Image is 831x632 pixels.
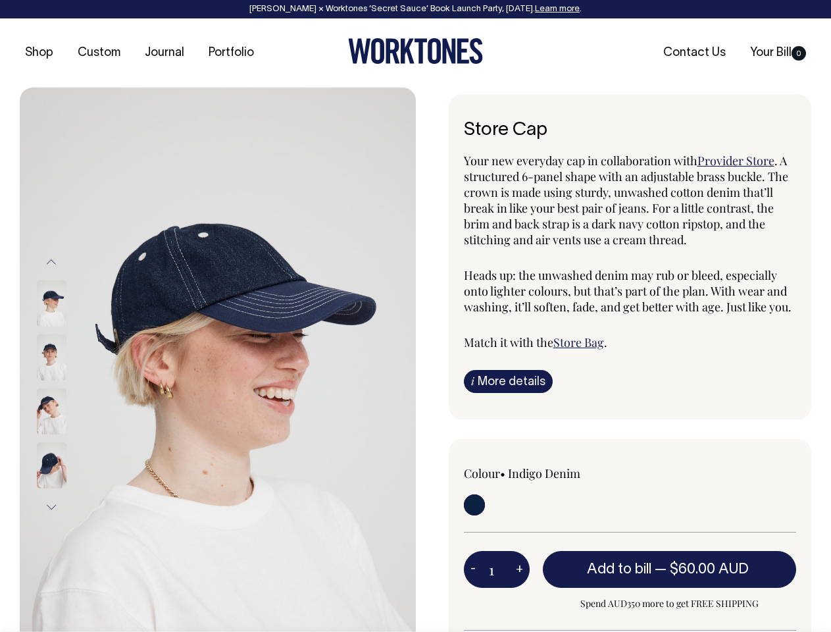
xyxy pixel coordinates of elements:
button: + [509,556,530,583]
a: Portfolio [203,42,259,64]
img: Store Cap [37,442,66,488]
div: Colour [464,465,597,481]
a: Provider Store [697,153,774,169]
span: Match it with the . [464,334,607,350]
img: Store Cap [37,388,66,434]
div: [PERSON_NAME] × Worktones ‘Secret Sauce’ Book Launch Party, [DATE]. . [13,5,818,14]
span: . A structured 6-panel shape with an adjustable brass buckle. The crown is made using sturdy, unw... [464,153,788,248]
a: Contact Us [658,42,731,64]
a: Your Bill0 [745,42,811,64]
a: iMore details [464,370,553,393]
button: - [464,556,482,583]
a: Learn more [535,5,580,13]
a: Custom [72,42,126,64]
button: Previous [41,248,61,277]
button: Add to bill —$60.00 AUD [543,551,797,588]
span: Heads up: the unwashed denim may rub or bleed, especially onto lighter colours, but that’s part o... [464,267,792,315]
a: Journal [139,42,189,64]
button: Next [41,492,61,522]
span: $60.00 AUD [670,563,749,576]
span: Spend AUD350 more to get FREE SHIPPING [543,596,797,612]
a: Store Bag [553,334,604,350]
span: Add to bill [587,563,651,576]
label: Indigo Denim [508,465,580,481]
h6: Store Cap [464,120,797,141]
a: Shop [20,42,59,64]
span: 0 [792,46,806,61]
span: i [471,374,474,388]
span: • [500,465,505,481]
span: Your new everyday cap in collaboration with [464,153,697,169]
span: — [655,563,752,576]
img: Store Cap [37,334,66,381]
img: Store Cap [37,280,66,327]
